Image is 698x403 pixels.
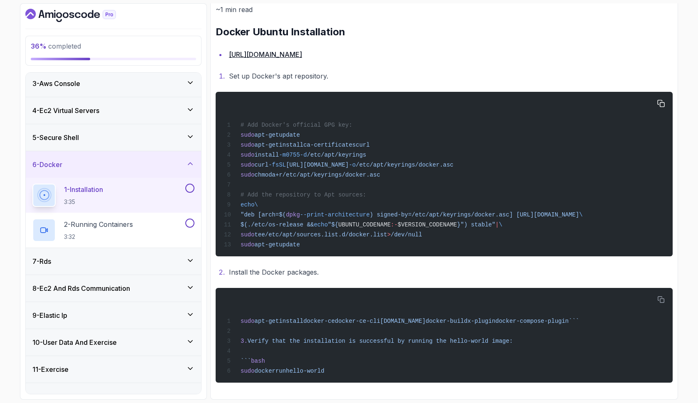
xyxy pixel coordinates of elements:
[32,364,69,374] h3: 11 - Exercise
[248,221,251,228] span: .
[251,358,265,364] span: bash
[398,221,457,228] span: $VERSION_CODENAME
[241,231,255,238] span: sudo
[241,162,255,168] span: sudo
[255,241,279,248] span: apt-get
[32,79,80,88] h3: 3 - Aws Console
[216,25,673,39] h2: Docker Ubuntu Installation
[26,329,201,356] button: 10-User Data And Exercise
[370,211,579,218] span: ) signed-by=/etc/apt/keyrings/docker.asc] [URL][DOMAIN_NAME]
[226,70,673,82] li: Set up Docker's apt repository.
[380,318,425,324] span: [DOMAIN_NAME]
[300,152,307,158] span: -d
[32,219,194,242] button: 2-Running Containers3:32
[314,221,328,228] span: echo
[338,221,391,228] span: UBUNTU_CODENAME
[26,151,201,178] button: 6-Docker
[307,152,366,158] span: /etc/apt/keyrings
[26,97,201,124] button: 4-Ec2 Virtual Servers
[32,337,117,347] h3: 10 - User Data And Exercise
[26,275,201,302] button: 8-Ec2 And Rds Communication
[387,231,391,238] span: >
[328,221,338,228] span: "${
[32,106,99,115] h3: 4 - Ec2 Virtual Servers
[241,358,251,364] span: ```
[356,162,453,168] span: /etc/apt/keyrings/docker.asc
[64,219,133,229] p: 2 - Running Containers
[248,338,513,344] span: Verify that the installation is successful by running the hello-world image:
[226,266,673,278] li: Install the Docker packages.
[255,162,269,168] span: curl
[31,42,81,50] span: completed
[241,192,366,198] span: # Add the repository to Apt sources:
[251,221,314,228] span: /etc/os-release &&
[216,4,673,15] p: ~1 min read
[32,283,130,293] h3: 8 - Ec2 And Rds Communication
[255,132,279,138] span: apt-get
[286,162,349,168] span: [URL][DOMAIN_NAME]
[255,318,279,324] span: apt-get
[391,231,422,238] span: /dev/null
[241,132,255,138] span: sudo
[26,124,201,151] button: 5-Secure Shell
[32,133,79,143] h3: 5 - Secure Shell
[255,368,275,374] span: docker
[32,160,62,170] h3: 6 - Docker
[283,172,380,178] span: /etc/apt/keyrings/docker.asc
[241,318,255,324] span: sudo
[265,231,387,238] span: /etc/apt/sources.list.d/docker.list
[255,172,272,178] span: chmod
[241,338,248,344] span: 3.
[255,142,279,148] span: apt-get
[241,142,255,148] span: sudo
[303,318,335,324] span: docker-ce
[391,221,398,228] span: :-
[349,162,356,168] span: -o
[300,211,370,218] span: --print-architecture
[457,221,495,228] span: }") stable"
[335,318,380,324] span: docker-ce-cli
[26,356,201,383] button: 11-Exercise
[495,221,499,228] span: |
[31,42,47,50] span: 36 %
[32,256,51,266] h3: 7 - Rds
[286,211,300,218] span: dpkg
[286,368,324,374] span: hello-world
[279,241,300,248] span: update
[241,241,255,248] span: sudo
[356,142,370,148] span: curl
[255,152,279,158] span: install
[32,184,194,207] button: 1-Installation3:35
[279,132,300,138] span: update
[272,172,283,178] span: a+r
[229,50,302,59] a: [URL][DOMAIN_NAME]
[425,318,495,324] span: docker-buildx-plugin
[64,198,103,206] p: 3:35
[241,221,248,228] span: $(
[64,233,133,241] p: 3:32
[32,391,97,401] h3: 12 - Exercise Solution
[499,221,502,228] span: \
[241,152,255,158] span: sudo
[303,142,356,148] span: ca-certificates
[26,302,201,329] button: 9-Elastic Ip
[286,152,300,158] span: 0755
[255,231,265,238] span: tee
[268,162,286,168] span: -fsSL
[241,172,255,178] span: sudo
[255,201,258,208] span: \
[279,152,286,158] span: -m
[279,142,303,148] span: install
[26,70,201,97] button: 3-Aws Console
[25,9,135,22] a: Dashboard
[241,122,352,128] span: # Add Docker's official GPG key:
[275,368,286,374] span: run
[241,201,255,208] span: echo
[32,310,67,320] h3: 9 - Elastic Ip
[241,211,286,218] span: "deb [arch=$(
[495,318,579,324] span: docker-compose-plugin```
[579,211,582,218] span: \
[279,318,303,324] span: install
[26,248,201,275] button: 7-Rds
[64,184,103,194] p: 1 - Installation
